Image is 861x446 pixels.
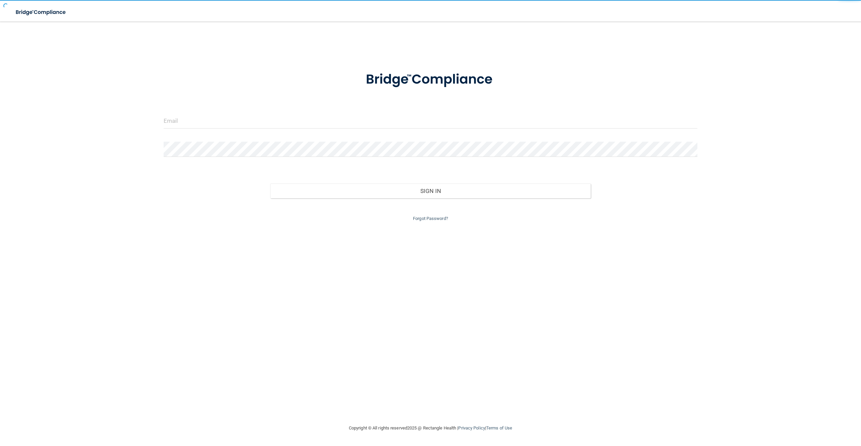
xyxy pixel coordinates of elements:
img: bridge_compliance_login_screen.278c3ca4.svg [10,5,72,19]
a: Forgot Password? [413,216,448,221]
div: Copyright © All rights reserved 2025 @ Rectangle Health | | [307,417,554,439]
a: Privacy Policy [458,425,485,430]
a: Terms of Use [486,425,512,430]
img: bridge_compliance_login_screen.278c3ca4.svg [352,62,509,97]
button: Sign In [270,184,590,198]
input: Email [164,113,697,129]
